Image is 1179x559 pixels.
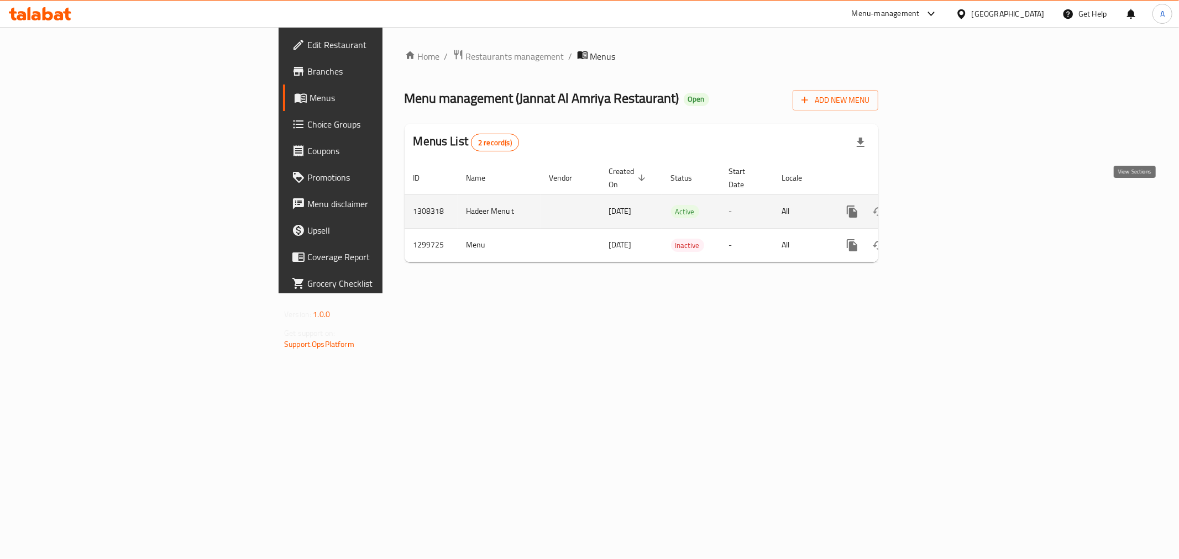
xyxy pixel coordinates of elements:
div: Menu-management [852,7,920,20]
td: Hadeer Menu t [458,194,541,228]
span: Name [467,171,500,184]
a: Choice Groups [283,111,475,138]
a: Grocery Checklist [283,270,475,297]
span: Coupons [307,144,467,157]
table: enhanced table [405,161,954,262]
span: Menu disclaimer [307,197,467,210]
th: Actions [830,161,954,195]
td: All [773,194,830,228]
a: Upsell [283,217,475,244]
span: Choice Groups [307,118,467,131]
span: Locale [782,171,817,184]
span: Version: [284,307,311,321]
span: Add New Menu [801,93,869,107]
span: [DATE] [609,238,632,252]
nav: breadcrumb [405,49,878,64]
span: Created On [609,165,649,191]
button: more [839,198,866,225]
span: Menus [590,50,616,63]
span: [DATE] [609,204,632,218]
button: Change Status [866,198,892,225]
td: - [720,194,773,228]
span: Upsell [307,224,467,237]
td: Menu [458,228,541,262]
span: Edit Restaurant [307,38,467,51]
a: Coverage Report [283,244,475,270]
h2: Menus List [413,133,519,151]
span: Grocery Checklist [307,277,467,290]
span: Menus [310,91,467,104]
span: 2 record(s) [471,138,518,148]
a: Coupons [283,138,475,164]
span: Branches [307,65,467,78]
button: Add New Menu [793,90,878,110]
button: more [839,232,866,259]
a: Branches [283,58,475,85]
td: All [773,228,830,262]
div: Open [684,93,709,106]
span: Open [684,94,709,104]
span: Start Date [729,165,760,191]
li: / [569,50,573,63]
a: Support.OpsPlatform [284,337,354,351]
span: Menu management ( Jannat Al Amriya Restaurant ) [405,86,679,110]
button: Change Status [866,232,892,259]
div: Export file [847,129,874,156]
a: Menus [283,85,475,111]
a: Promotions [283,164,475,191]
div: Active [671,205,699,218]
a: Restaurants management [453,49,564,64]
div: [GEOGRAPHIC_DATA] [972,8,1045,20]
td: - [720,228,773,262]
span: A [1160,8,1165,20]
span: ID [413,171,434,184]
span: Status [671,171,707,184]
div: Total records count [471,134,519,151]
a: Menu disclaimer [283,191,475,217]
span: Restaurants management [466,50,564,63]
span: Get support on: [284,326,335,340]
span: 1.0.0 [313,307,330,321]
span: Coverage Report [307,250,467,263]
a: Edit Restaurant [283,31,475,58]
span: Active [671,205,699,218]
span: Inactive [671,239,704,252]
span: Promotions [307,171,467,184]
span: Vendor [549,171,587,184]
